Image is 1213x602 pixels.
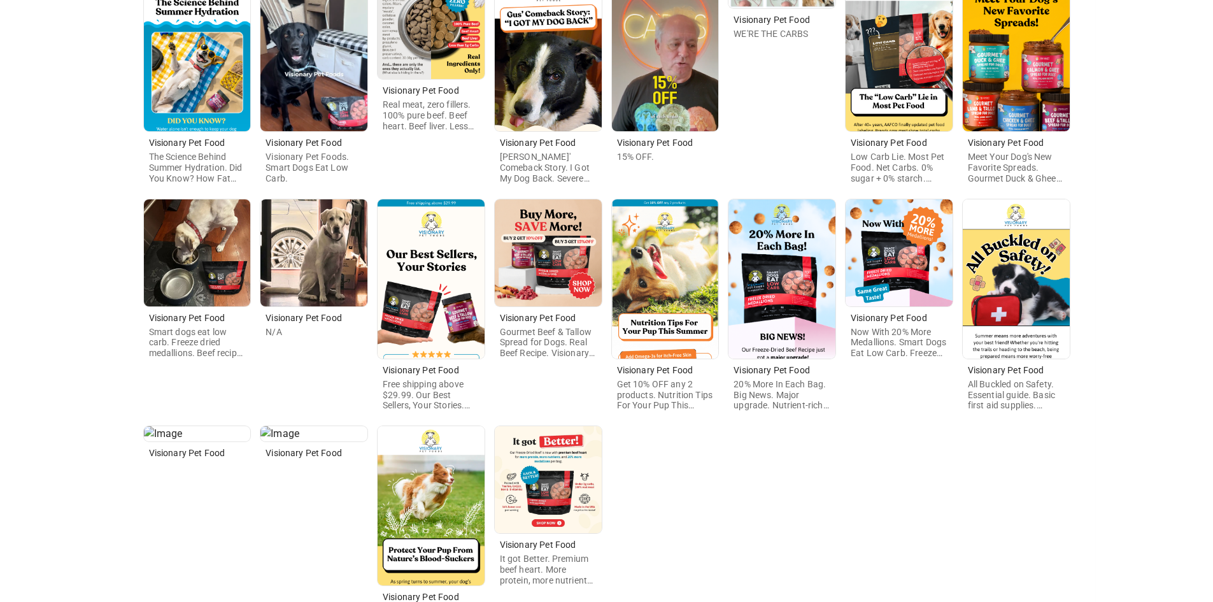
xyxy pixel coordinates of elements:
[968,379,1065,571] span: All Buckled on Safety. Essential guide. Basic first aid supplies. Emergency contacts. High-energy...
[500,138,576,148] span: Visionary Pet Food
[378,199,485,359] img: Image
[617,365,693,375] span: Visionary Pet Food
[495,426,602,533] img: Image
[617,152,654,162] span: 15% OFF.
[617,379,714,507] span: Get 10% OFF any 2 products. Nutrition Tips For Your Pup This Summer. Add Omega-3s for Itch-Free S...
[266,313,342,323] span: Visionary Pet Food
[728,199,835,359] img: Image
[149,138,225,148] span: Visionary Pet Food
[383,365,459,375] span: Visionary Pet Food
[500,152,590,387] span: [PERSON_NAME]' Comeback Story. I Got My Dog Back. Severe [MEDICAL_DATA]. Needed three medications...
[734,379,828,539] span: 20% More In Each Bag. Big News. Major upgrade. Nutrient-rich beef heart. 20% more medallions. Lea...
[734,29,808,39] span: WE'RE THE CARBS
[851,327,946,380] span: Now With 20% More Medallions. Smart Dogs Eat Low Carb. Freeze Dried Medallions. Same Great Taste.
[149,152,243,237] span: The Science Behind Summer Hydration. Did You Know? How Fat Enhances Hydration. Freeze-Dried Beef ...
[383,85,459,96] span: Visionary Pet Food
[144,426,251,441] img: Image
[851,138,927,148] span: Visionary Pet Food
[149,448,225,458] span: Visionary Pet Food
[612,199,719,359] img: Image
[500,540,576,550] span: Visionary Pet Food
[383,592,459,602] span: Visionary Pet Food
[260,426,367,441] img: Image
[149,313,225,323] span: Visionary Pet Food
[500,327,595,391] span: Gourmet Beef & Tallow Spread for Dogs. Real Beef Recipe. Visionary Pet Foods. Smart Dogs Eat Low ...
[144,199,251,306] img: Image
[383,99,474,152] span: Real meat, zero fillers. 100% pure beef. Beef heart. Beef liver. Less than 1g carbs. Real ingredi...
[266,138,342,148] span: Visionary Pet Food
[495,199,602,306] img: Image
[968,138,1044,148] span: Visionary Pet Food
[500,313,576,323] span: Visionary Pet Food
[734,365,810,375] span: Visionary Pet Food
[378,426,485,585] img: Image
[383,379,476,496] span: Free shipping above $29.99. Our Best Sellers, Your Stories. Perfect pill pockets. So happy my dia...
[851,152,944,247] span: Low Carb Lie. Most Pet Food. Net Carbs. 0% sugar + 0% starch. Proven results. Beef Freeze Dried. ...
[734,15,810,25] span: Visionary Pet Food
[266,448,342,458] span: Visionary Pet Food
[846,199,953,306] img: Image
[266,327,281,337] span: N/A
[260,199,367,306] img: Image
[968,365,1044,375] span: Visionary Pet Food
[617,138,693,148] span: Visionary Pet Food
[149,327,245,369] span: Smart dogs eat low carb. Freeze dried medallions. Beef recipe. Visionary Pet Foods.
[968,152,1062,290] span: Meet Your Dog's New Favorite Spreads. Gourmet Duck & Ghee. Gourmet Salmon & Ghee. Gourmet Lamb & ...
[963,199,1070,359] img: Image
[266,152,349,183] span: Visionary Pet Foods. Smart Dogs Eat Low Carb.
[851,313,927,323] span: Visionary Pet Food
